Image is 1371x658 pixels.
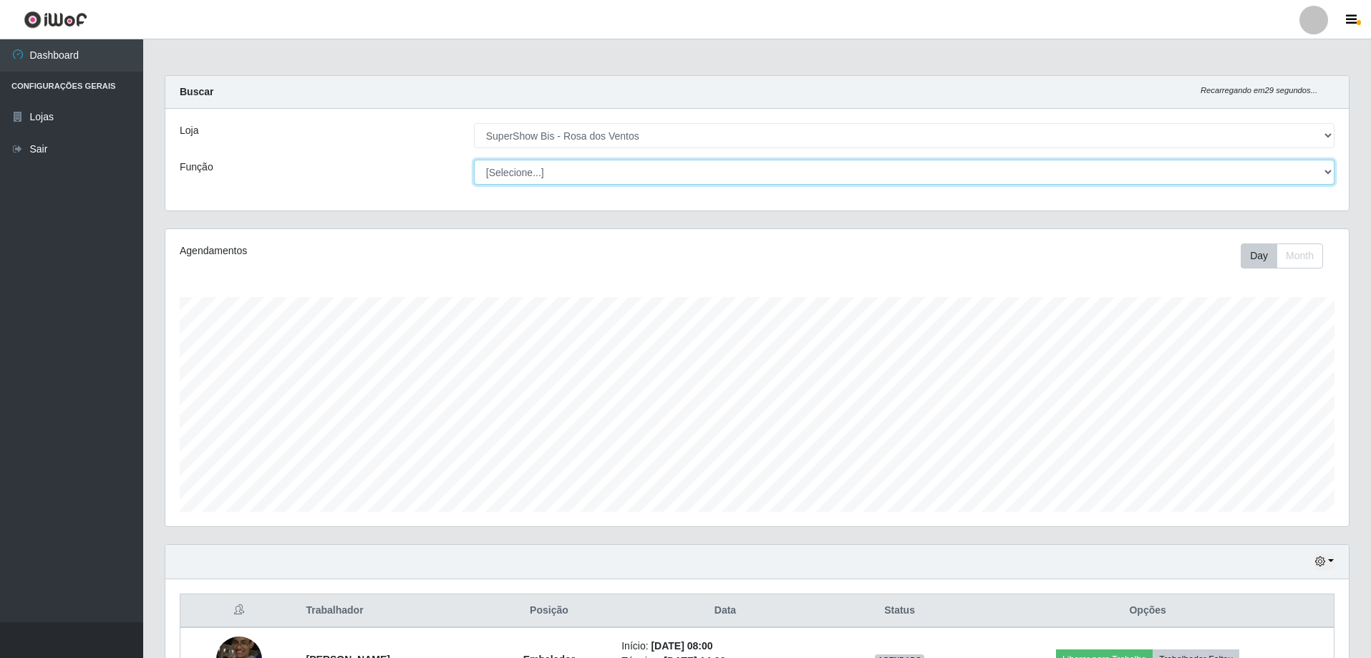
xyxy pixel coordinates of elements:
img: CoreUI Logo [24,11,87,29]
button: Month [1276,243,1323,268]
div: First group [1241,243,1323,268]
div: Agendamentos [180,243,649,258]
button: Day [1241,243,1277,268]
li: Início: [621,639,829,654]
th: Trabalhador [297,594,485,628]
i: Recarregando em 29 segundos... [1201,86,1317,95]
th: Posição [485,594,614,628]
strong: Buscar [180,86,213,97]
label: Função [180,160,213,175]
label: Loja [180,123,198,138]
th: Opções [961,594,1334,628]
time: [DATE] 08:00 [651,640,712,652]
th: Status [838,594,962,628]
div: Toolbar with button groups [1241,243,1334,268]
th: Data [613,594,838,628]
